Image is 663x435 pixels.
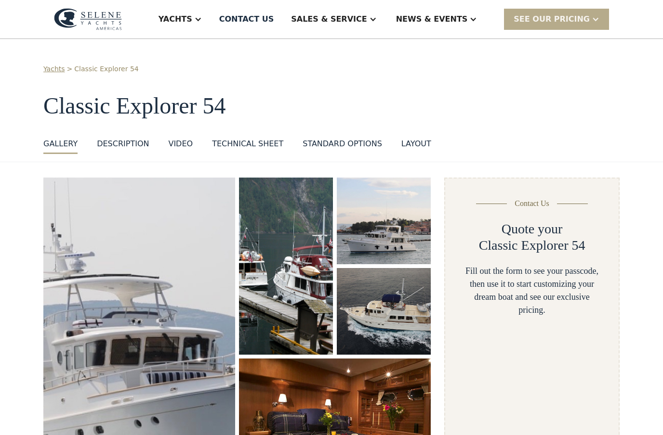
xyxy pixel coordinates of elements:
div: Contact US [219,13,274,25]
a: Classic Explorer 54 [74,64,138,74]
div: News & EVENTS [396,13,468,25]
h2: Classic Explorer 54 [479,237,585,254]
a: Technical sheet [212,138,283,154]
a: layout [401,138,431,154]
img: 50 foot motor yacht [337,178,431,264]
h2: Quote your [502,221,563,237]
a: open lightbox [337,268,431,355]
div: standard options [303,138,382,150]
div: > [67,64,73,74]
img: logo [54,8,122,30]
div: layout [401,138,431,150]
div: Technical sheet [212,138,283,150]
h1: Classic Explorer 54 [43,93,620,119]
a: open lightbox [337,178,431,264]
a: open lightbox [239,178,333,355]
div: Yachts [159,13,192,25]
div: Fill out the form to see your passcode, then use it to start customizing your dream boat and see ... [461,265,603,317]
div: SEE Our Pricing [514,13,590,25]
a: GALLERY [43,138,78,154]
a: DESCRIPTION [97,138,149,154]
img: 50 foot motor yacht [337,268,431,355]
div: GALLERY [43,138,78,150]
img: 50 foot motor yacht [239,178,333,355]
div: Sales & Service [291,13,367,25]
div: SEE Our Pricing [504,9,609,29]
div: VIDEO [168,138,193,150]
a: VIDEO [168,138,193,154]
a: Yachts [43,64,65,74]
div: DESCRIPTION [97,138,149,150]
a: standard options [303,138,382,154]
div: Contact Us [515,198,549,209]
